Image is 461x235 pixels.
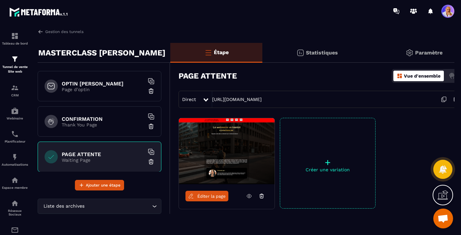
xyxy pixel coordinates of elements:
[86,182,120,188] span: Ajouter une étape
[212,97,262,102] a: [URL][DOMAIN_NAME]
[2,163,28,166] p: Automatisations
[280,158,375,167] p: +
[42,203,86,210] span: Liste des archives
[38,29,83,35] a: Gestion des tunnels
[11,226,19,234] img: email
[11,55,19,63] img: formation
[11,199,19,207] img: social-network
[38,199,161,214] div: Search for option
[11,153,19,161] img: automations
[11,107,19,115] img: automations
[148,123,154,130] img: trash
[197,194,226,199] span: Éditer la page
[11,176,19,184] img: automations
[11,130,19,138] img: scheduler
[2,117,28,120] p: Webinaire
[2,194,28,221] a: social-networksocial-networkRéseaux Sociaux
[2,102,28,125] a: automationsautomationsWebinaire
[397,73,403,79] img: dashboard-orange.40269519.svg
[2,93,28,97] p: CRM
[62,116,144,122] h6: CONFIRMATION
[38,46,165,59] p: MASTERCLASS [PERSON_NAME]
[11,84,19,92] img: formation
[182,97,196,102] span: Direct
[62,151,144,157] h6: PAGE ATTENTE
[2,42,28,45] p: Tableau de bord
[2,27,28,50] a: formationformationTableau de bord
[9,6,69,18] img: logo
[62,81,144,87] h6: OPTIN [PERSON_NAME]
[433,209,453,228] div: Ouvrir le chat
[2,65,28,74] p: Tunnel de vente Site web
[415,50,443,56] p: Paramètre
[296,49,304,57] img: stats.20deebd0.svg
[214,49,229,55] p: Étape
[406,49,413,57] img: setting-gr.5f69749f.svg
[148,88,154,94] img: trash
[2,148,28,171] a: automationsautomationsAutomatisations
[75,180,124,190] button: Ajouter une étape
[204,49,212,56] img: bars-o.4a397970.svg
[62,157,144,163] p: Waiting Page
[306,50,338,56] p: Statistiques
[11,32,19,40] img: formation
[280,167,375,172] p: Créer une variation
[404,73,441,79] p: Vue d'ensemble
[2,171,28,194] a: automationsautomationsEspace membre
[2,125,28,148] a: schedulerschedulerPlanificateur
[86,203,150,210] input: Search for option
[62,87,144,92] p: Page d'optin
[179,71,237,81] h3: PAGE ATTENTE
[2,209,28,216] p: Réseaux Sociaux
[2,140,28,143] p: Planificateur
[2,79,28,102] a: formationformationCRM
[62,122,144,127] p: Thank You Page
[2,186,28,189] p: Espace membre
[449,73,455,79] img: actions.d6e523a2.png
[2,50,28,79] a: formationformationTunnel de vente Site web
[185,191,228,201] a: Éditer la page
[148,158,154,165] img: trash
[179,118,275,184] img: image
[38,29,44,35] img: arrow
